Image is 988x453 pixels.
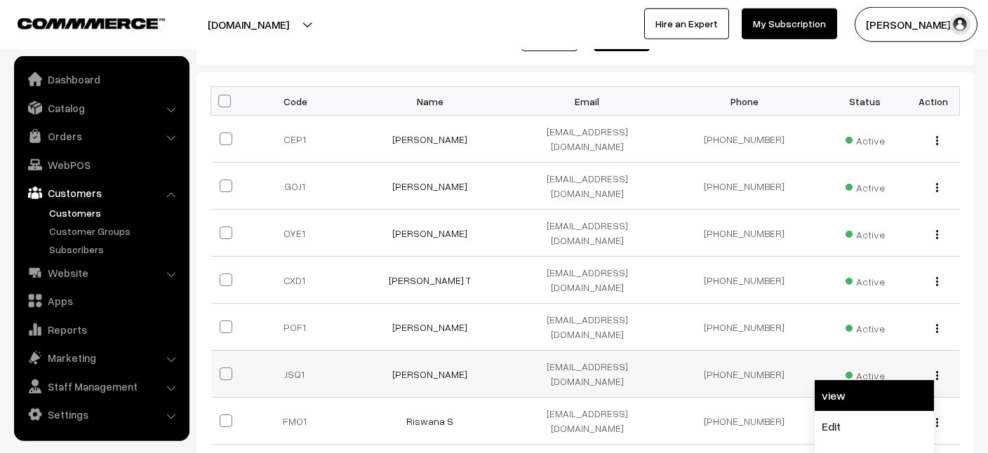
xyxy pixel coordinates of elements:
img: Menu [936,136,938,145]
a: Hire an Expert [644,8,729,39]
a: view [815,380,934,411]
td: FMO1 [246,398,352,445]
a: [PERSON_NAME] [392,227,467,239]
a: Orders [18,123,185,149]
a: Marketing [18,345,185,370]
span: Active [846,224,885,242]
td: [EMAIL_ADDRESS][DOMAIN_NAME] [509,257,666,304]
th: Code [246,87,352,116]
a: [PERSON_NAME] [392,321,467,333]
a: WebPOS [18,152,185,177]
a: Riswana S [406,415,453,427]
td: OYE1 [246,210,352,257]
a: [PERSON_NAME] [392,368,467,380]
a: Subscribers [46,242,185,257]
a: [PERSON_NAME] T [389,274,471,286]
a: Customers [18,180,185,205]
th: Phone [666,87,823,116]
td: JSQ1 [246,351,352,398]
td: [PHONE_NUMBER] [666,163,823,210]
span: Active [846,365,885,383]
td: [EMAIL_ADDRESS][DOMAIN_NAME] [509,210,666,257]
td: [PHONE_NUMBER] [666,351,823,398]
img: Menu [936,277,938,286]
a: Customer Groups [46,224,185,238]
th: Email [509,87,666,116]
span: Active [846,318,885,336]
button: [PERSON_NAME] S… [855,7,977,42]
a: Catalog [18,95,185,121]
a: Reports [18,317,185,342]
td: GOJ1 [246,163,352,210]
td: [PHONE_NUMBER] [666,398,823,445]
td: [PHONE_NUMBER] [666,257,823,304]
a: Staff Management [18,374,185,399]
span: Active [846,130,885,148]
td: [EMAIL_ADDRESS][DOMAIN_NAME] [509,398,666,445]
a: My Subscription [742,8,837,39]
span: Active [846,177,885,195]
a: Edit [815,411,934,442]
td: [PHONE_NUMBER] [666,210,823,257]
a: Dashboard [18,67,185,92]
a: Website [18,260,185,285]
img: Menu [936,230,938,239]
td: [EMAIL_ADDRESS][DOMAIN_NAME] [509,163,666,210]
td: CEP1 [246,116,352,163]
a: Customers [46,205,185,220]
td: [EMAIL_ADDRESS][DOMAIN_NAME] [509,351,666,398]
td: [EMAIL_ADDRESS][DOMAIN_NAME] [509,304,666,351]
th: Status [823,87,907,116]
th: Name [352,87,509,116]
a: [PERSON_NAME] [392,133,467,145]
a: [PERSON_NAME] [392,180,467,192]
button: [DOMAIN_NAME] [159,7,338,42]
td: [EMAIL_ADDRESS][DOMAIN_NAME] [509,116,666,163]
img: Menu [936,371,938,380]
a: Settings [18,402,185,427]
td: POF1 [246,304,352,351]
td: [PHONE_NUMBER] [666,116,823,163]
img: COMMMERCE [18,18,165,29]
img: Menu [936,183,938,192]
img: user [949,14,970,35]
th: Action [907,87,960,116]
img: Menu [936,324,938,333]
a: Apps [18,288,185,313]
td: [PHONE_NUMBER] [666,304,823,351]
a: COMMMERCE [18,14,140,31]
span: Active [846,271,885,289]
td: CXD1 [246,257,352,304]
img: Menu [936,418,938,427]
